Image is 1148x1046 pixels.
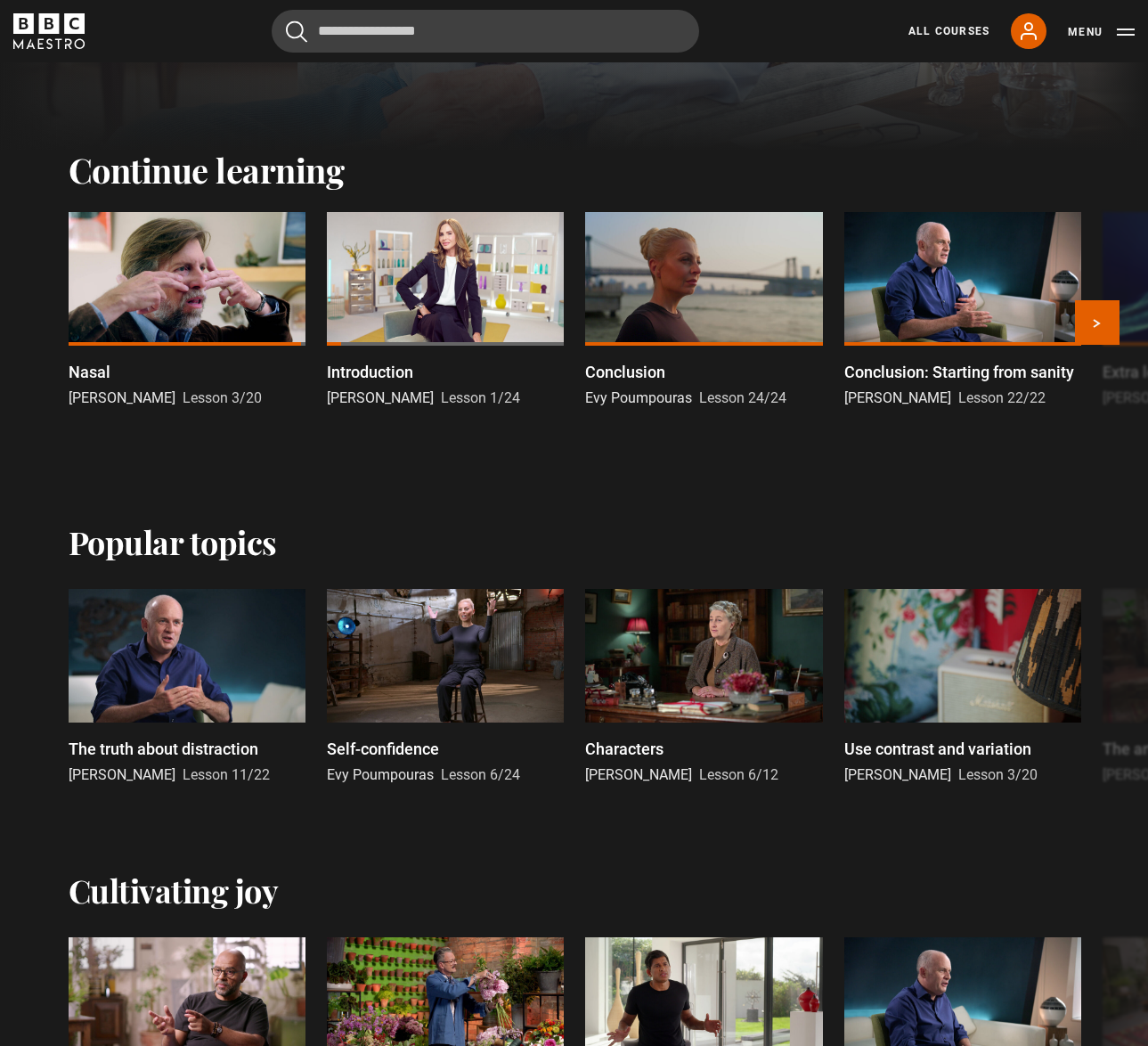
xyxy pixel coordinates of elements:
a: Conclusion: Starting from sanity [PERSON_NAME] Lesson 22/22 [844,212,1081,409]
h2: Cultivating joy [69,871,279,909]
span: Lesson 1/24 [441,389,520,406]
span: Lesson 11/22 [183,766,270,783]
span: Lesson 6/24 [441,766,520,783]
p: Characters [585,737,664,761]
span: Evy Poumpouras [585,389,692,406]
span: Lesson 3/20 [183,389,262,406]
a: Introduction [PERSON_NAME] Lesson 1/24 [327,212,564,409]
span: [PERSON_NAME] [69,389,175,406]
a: Use contrast and variation [PERSON_NAME] Lesson 3/20 [844,589,1081,786]
p: Self-confidence [327,737,439,761]
span: Evy Poumpouras [327,766,434,783]
a: Conclusion Evy Poumpouras Lesson 24/24 [585,212,822,409]
input: Search [272,10,699,53]
span: [PERSON_NAME] [844,766,951,783]
p: The truth about distraction [69,737,258,761]
a: Self-confidence Evy Poumpouras Lesson 6/24 [327,589,564,786]
p: Conclusion [585,360,665,384]
h2: Continue learning [69,150,1080,191]
span: Lesson 24/24 [699,389,786,406]
a: Characters [PERSON_NAME] Lesson 6/12 [585,589,822,786]
h2: Popular topics [69,523,277,560]
a: The truth about distraction [PERSON_NAME] Lesson 11/22 [69,589,305,786]
span: Lesson 22/22 [958,389,1046,406]
span: [PERSON_NAME] [327,389,434,406]
p: Conclusion: Starting from sanity [844,360,1074,384]
p: Nasal [69,360,110,384]
span: [PERSON_NAME] [585,766,692,783]
svg: BBC Maestro [13,13,85,49]
span: Lesson 3/20 [958,766,1038,783]
p: Introduction [327,360,413,384]
span: [PERSON_NAME] [69,766,175,783]
p: Use contrast and variation [844,737,1031,761]
button: Submit the search query [286,20,307,43]
span: [PERSON_NAME] [844,389,951,406]
button: Toggle navigation [1068,23,1135,41]
a: Nasal [PERSON_NAME] Lesson 3/20 [69,212,305,409]
span: Lesson 6/12 [699,766,778,783]
a: All Courses [908,23,989,39]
